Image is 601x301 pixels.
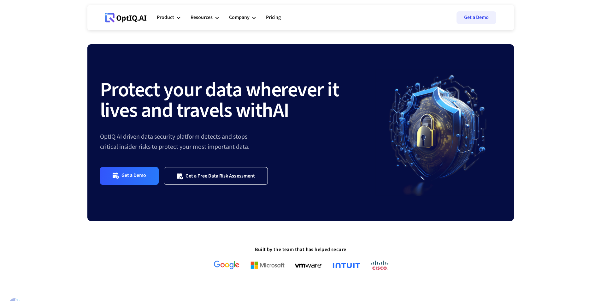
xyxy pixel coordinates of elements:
[121,172,146,179] div: Get a Demo
[105,8,147,27] a: Webflow Homepage
[229,13,250,22] div: Company
[100,75,339,125] strong: Protect your data wherever it lives and travels with
[191,13,213,22] div: Resources
[100,132,375,152] div: OptIQ AI driven data security platform detects and stops critical insider risks to protect your m...
[157,8,180,27] div: Product
[100,167,159,184] a: Get a Demo
[191,8,219,27] div: Resources
[157,13,174,22] div: Product
[457,11,496,24] a: Get a Demo
[255,246,346,253] strong: Built by the team that has helped secure
[229,8,256,27] div: Company
[164,167,268,184] a: Get a Free Data Risk Assessment
[186,173,255,179] div: Get a Free Data Risk Assessment
[266,8,281,27] a: Pricing
[273,96,289,125] strong: AI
